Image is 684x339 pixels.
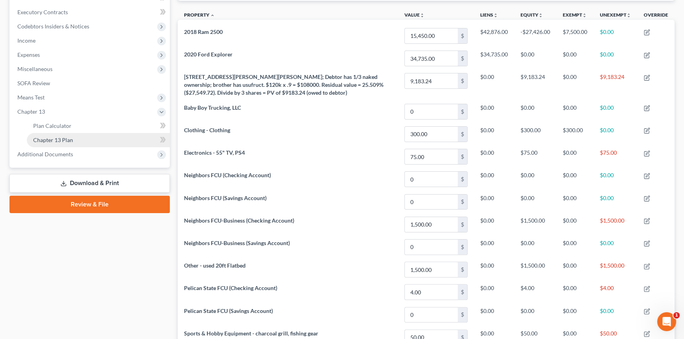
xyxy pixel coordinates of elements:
div: $ [458,73,467,88]
a: SOFA Review [11,76,170,90]
span: Other - used 20ft Flatbed [184,262,246,269]
td: $0.00 [594,47,637,70]
span: Baby Boy Trucking, LLC [184,104,241,111]
span: 2018 Ram 2500 [184,28,223,35]
span: Miscellaneous [17,66,53,72]
a: Review & File [9,196,170,213]
td: $0.00 [594,191,637,213]
i: expand_less [210,13,215,18]
span: Executory Contracts [17,9,68,15]
td: $0.00 [474,236,514,258]
td: $42,876.00 [474,24,514,47]
td: $0.00 [514,47,556,70]
input: 0.00 [405,195,458,210]
div: $ [458,195,467,210]
span: Means Test [17,94,45,101]
i: unfold_more [420,13,425,18]
td: $0.00 [594,24,637,47]
td: $7,500.00 [556,24,594,47]
div: $ [458,104,467,119]
div: $ [458,217,467,232]
td: $0.00 [474,258,514,281]
span: Codebtors Insiders & Notices [17,23,89,30]
div: $ [458,51,467,66]
input: 0.00 [405,104,458,119]
td: -$27,426.00 [514,24,556,47]
td: $0.00 [474,70,514,100]
input: 0.00 [405,51,458,66]
td: $0.00 [556,236,594,258]
span: SOFA Review [17,80,50,86]
td: $1,500.00 [514,258,556,281]
a: Property expand_less [184,12,215,18]
span: Electronics - 55" TV, PS4 [184,149,245,156]
td: $4.00 [514,281,556,303]
th: Override [637,7,675,25]
td: $0.00 [514,303,556,326]
td: $0.00 [556,100,594,123]
td: $0.00 [474,123,514,145]
td: $0.00 [474,213,514,236]
td: $75.00 [594,145,637,168]
td: $0.00 [556,303,594,326]
input: 0.00 [405,262,458,277]
input: 0.00 [405,73,458,88]
i: unfold_more [626,13,631,18]
input: 0.00 [405,172,458,187]
i: unfold_more [538,13,543,18]
a: Plan Calculator [27,119,170,133]
input: 0.00 [405,307,458,322]
td: $0.00 [556,258,594,281]
td: $1,500.00 [594,213,637,236]
td: $0.00 [556,168,594,191]
iframe: Intercom live chat [657,312,676,331]
td: $0.00 [474,100,514,123]
input: 0.00 [405,28,458,43]
td: $0.00 [474,303,514,326]
td: $0.00 [556,281,594,303]
td: $300.00 [514,123,556,145]
td: $0.00 [514,100,556,123]
td: $9,183.24 [594,70,637,100]
span: Plan Calculator [33,122,71,129]
div: $ [458,262,467,277]
i: unfold_more [493,13,498,18]
td: $34,735.00 [474,47,514,70]
div: $ [458,28,467,43]
td: $300.00 [556,123,594,145]
td: $0.00 [594,123,637,145]
a: Liensunfold_more [480,12,498,18]
input: 0.00 [405,149,458,164]
span: Chapter 13 Plan [33,137,73,143]
td: $0.00 [556,191,594,213]
td: $0.00 [474,191,514,213]
input: 0.00 [405,285,458,300]
span: Clothing - Clothing [184,127,230,133]
input: 0.00 [405,127,458,142]
a: Download & Print [9,174,170,193]
span: Expenses [17,51,40,58]
td: $0.00 [556,213,594,236]
a: Chapter 13 Plan [27,133,170,147]
td: $1,500.00 [594,258,637,281]
td: $0.00 [594,168,637,191]
div: $ [458,307,467,322]
div: $ [458,285,467,300]
td: $0.00 [556,47,594,70]
span: Neighbors FCU-Business (Savings Account) [184,240,290,246]
td: $0.00 [514,236,556,258]
span: Sports & Hobby Equipment - charcoal grill, fishing gear [184,330,318,337]
input: 0.00 [405,217,458,232]
span: Pelican State FCU (Savings Account) [184,307,273,314]
td: $0.00 [594,100,637,123]
a: Exemptunfold_more [563,12,587,18]
a: Equityunfold_more [521,12,543,18]
td: $0.00 [474,281,514,303]
a: Valueunfold_more [404,12,425,18]
i: unfold_more [582,13,587,18]
div: $ [458,172,467,187]
td: $0.00 [594,236,637,258]
span: Additional Documents [17,151,73,157]
td: $0.00 [556,145,594,168]
div: $ [458,127,467,142]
